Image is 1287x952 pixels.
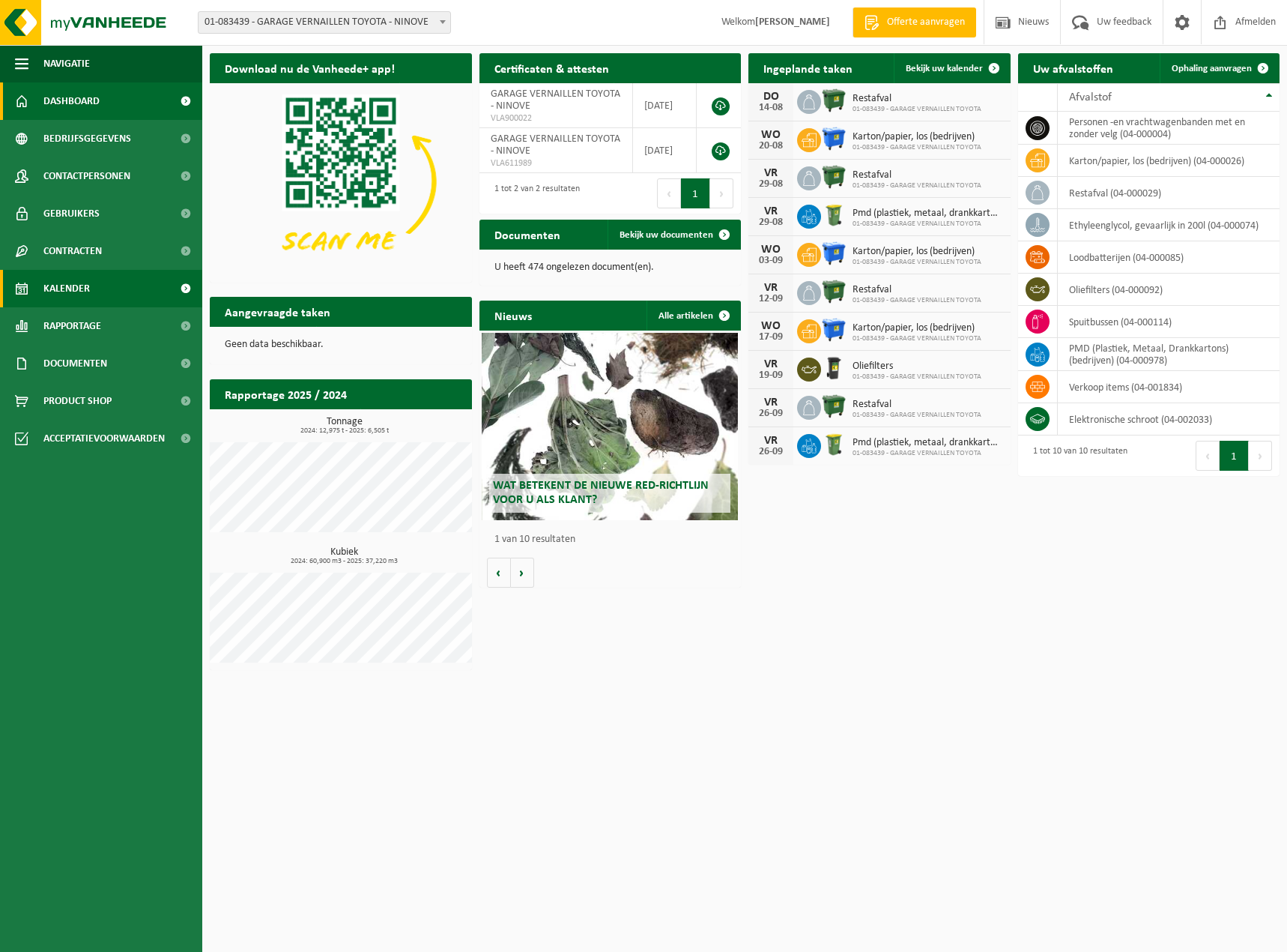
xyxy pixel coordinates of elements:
[756,358,786,370] div: VR
[853,246,981,258] span: Karton/papier, los (bedrijven)
[853,7,976,37] a: Offerte aanvragen
[225,340,457,350] p: Geen data beschikbaar.
[853,361,981,373] span: Oliefilters
[756,256,786,266] div: 03-09
[821,202,847,228] img: WB-0240-HPE-GN-50
[853,373,981,382] span: 01-083439 - GARAGE VERNAILLEN TOYOTA
[511,558,534,588] button: Volgende
[1058,209,1280,241] td: ethyleenglycol, gevaarlijk in 200l (04-000074)
[756,397,786,409] div: VR
[43,382,112,420] span: Product Shop
[43,420,165,457] span: Acceptatievoorwaarden
[710,178,733,208] button: Next
[853,411,981,420] span: 01-083439 - GARAGE VERNAILLEN TOYOTA
[1058,145,1280,177] td: karton/papier, los (bedrijven) (04-000026)
[646,301,739,331] a: Alle artikelen
[853,169,981,181] span: Restafval
[1018,53,1128,82] h2: Uw afvalstoffen
[1058,274,1280,306] td: oliefilters (04-000092)
[756,447,786,457] div: 26-09
[853,284,981,296] span: Restafval
[853,105,981,114] span: 01-083439 - GARAGE VERNAILLEN TOYOTA
[756,103,786,113] div: 14-08
[756,332,786,343] div: 17-09
[821,432,847,457] img: WB-0240-HPE-GN-50
[756,91,786,103] div: DO
[853,322,981,334] span: Karton/papier, los (bedrijven)
[1172,64,1252,73] span: Ophaling aanvragen
[491,112,621,124] span: VLA900022
[756,320,786,332] div: WO
[1026,439,1127,472] div: 1 tot 10 van 10 resultaten
[756,205,786,217] div: VR
[494,534,734,545] p: 1 van 10 resultaten
[479,53,624,82] h2: Certificaten & attesten
[756,370,786,381] div: 19-09
[821,241,847,266] img: WB-1100-HPE-BE-04
[894,53,1009,83] a: Bekijk uw kalender
[756,141,786,151] div: 20-08
[853,208,1003,220] span: Pmd (plastiek, metaal, drankkartons) (bedrijven)
[198,11,451,34] span: 01-083439 - GARAGE VERNAILLEN TOYOTA - NINOVE
[494,262,727,273] p: U heeft 474 ongelezen document(en).
[756,244,786,256] div: WO
[217,427,472,435] span: 2024: 12,975 t - 2025: 6,505 t
[756,179,786,190] div: 29-08
[487,558,511,588] button: Vorige
[756,435,786,447] div: VR
[1058,306,1280,338] td: spuitbussen (04-000114)
[853,220,1003,229] span: 01-083439 - GARAGE VERNAILLEN TOYOTA
[883,15,969,30] span: Offerte aanvragen
[493,480,709,506] span: Wat betekent de nieuwe RED-richtlijn voor u als klant?
[608,220,739,250] a: Bekijk uw documenten
[756,294,786,304] div: 12-09
[821,279,847,304] img: WB-1100-HPE-GN-01
[853,143,981,152] span: 01-083439 - GARAGE VERNAILLEN TOYOTA
[1058,241,1280,274] td: loodbatterijen (04-000085)
[657,178,681,208] button: Previous
[853,93,981,105] span: Restafval
[43,157,130,195] span: Contactpersonen
[821,394,847,419] img: WB-1100-HPE-GN-01
[633,83,697,128] td: [DATE]
[853,449,1003,458] span: 01-083439 - GARAGE VERNAILLEN TOYOTA
[43,120,131,157] span: Bedrijfsgegevens
[217,558,472,565] span: 2024: 60,900 m3 - 2025: 37,220 m3
[756,282,786,294] div: VR
[853,258,981,267] span: 01-083439 - GARAGE VERNAILLEN TOYOTA
[1058,112,1280,145] td: personen -en vrachtwagenbanden met en zonder velg (04-000004)
[756,409,786,419] div: 26-09
[43,82,100,120] span: Dashboard
[43,307,101,345] span: Rapportage
[853,296,981,305] span: 01-083439 - GARAGE VERNAILLEN TOYOTA
[853,437,1003,449] span: Pmd (plastiek, metaal, drankkartons) (bedrijven)
[1058,371,1280,403] td: verkoop items (04-001834)
[906,64,983,73] span: Bekijk uw kalender
[491,133,620,157] span: GARAGE VERNAILLEN TOYOTA - NINOVE
[1196,441,1220,471] button: Previous
[479,301,547,330] h2: Nieuws
[479,220,575,249] h2: Documenten
[210,379,362,409] h2: Rapportage 2025 / 2024
[1058,403,1280,436] td: Elektronische schroot (04-002033)
[853,131,981,143] span: Karton/papier, los (bedrijven)
[755,16,830,28] strong: [PERSON_NAME]
[1069,91,1112,103] span: Afvalstof
[1249,441,1272,471] button: Next
[491,157,621,169] span: VLA611989
[821,126,847,151] img: WB-1100-HPE-BE-04
[620,230,713,240] span: Bekijk uw documenten
[210,83,472,280] img: Download de VHEPlus App
[210,297,345,326] h2: Aangevraagde taken
[217,547,472,565] h3: Kubiek
[853,334,981,343] span: 01-083439 - GARAGE VERNAILLEN TOYOTA
[853,181,981,190] span: 01-083439 - GARAGE VERNAILLEN TOYOTA
[43,270,90,307] span: Kalender
[43,195,100,232] span: Gebruikers
[43,232,102,270] span: Contracten
[633,128,697,173] td: [DATE]
[491,88,620,112] span: GARAGE VERNAILLEN TOYOTA - NINOVE
[681,178,710,208] button: 1
[756,129,786,141] div: WO
[1058,177,1280,209] td: restafval (04-000029)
